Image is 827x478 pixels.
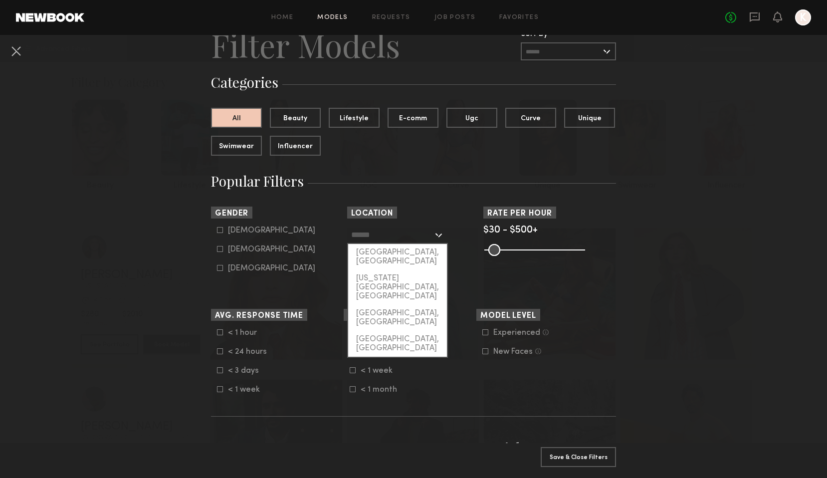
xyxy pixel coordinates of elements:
div: [GEOGRAPHIC_DATA], [GEOGRAPHIC_DATA] [348,305,447,331]
div: < 3 days [228,368,267,374]
common-close-button: Cancel [8,43,24,61]
button: Unique [564,108,615,128]
span: Avg. Response Time [215,312,303,320]
a: Favorites [499,14,539,21]
div: [DEMOGRAPHIC_DATA] [228,228,315,234]
a: Job Posts [434,14,476,21]
button: Swimwear [211,136,262,156]
button: Curve [505,108,556,128]
div: < 24 hours [228,349,267,355]
h3: Popular Filters [211,172,616,191]
div: < 1 month [361,387,400,393]
div: [GEOGRAPHIC_DATA], [GEOGRAPHIC_DATA] [348,244,447,270]
div: [DEMOGRAPHIC_DATA] [228,265,315,271]
div: Experienced [493,330,540,336]
button: E-comm [388,108,438,128]
div: New Faces [493,349,533,355]
button: All [211,108,262,128]
a: Requests [372,14,411,21]
div: < 1 hour [228,330,267,336]
span: Model Level [480,312,536,320]
span: Gender [215,210,248,218]
span: Rate per Hour [487,210,552,218]
div: < 1 week [228,387,267,393]
div: < 1 week [361,368,400,374]
a: K [795,9,811,25]
a: Home [271,14,294,21]
button: Ugc [446,108,497,128]
button: Lifestyle [329,108,380,128]
button: Influencer [270,136,321,156]
span: $30 - $500+ [483,226,538,235]
span: Location [351,210,393,218]
div: [DEMOGRAPHIC_DATA] [228,246,315,252]
h3: Social [483,439,616,458]
h3: Measurements [211,439,344,458]
h3: Categories [211,73,616,92]
div: [US_STATE][GEOGRAPHIC_DATA], [GEOGRAPHIC_DATA] [348,270,447,305]
button: Cancel [8,43,24,59]
button: Beauty [270,108,321,128]
button: Save & Close Filters [541,447,616,467]
a: Models [317,14,348,21]
div: [GEOGRAPHIC_DATA], [GEOGRAPHIC_DATA] [348,331,447,357]
h2: Filter Models [211,25,400,65]
h3: Appearance [347,439,480,458]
